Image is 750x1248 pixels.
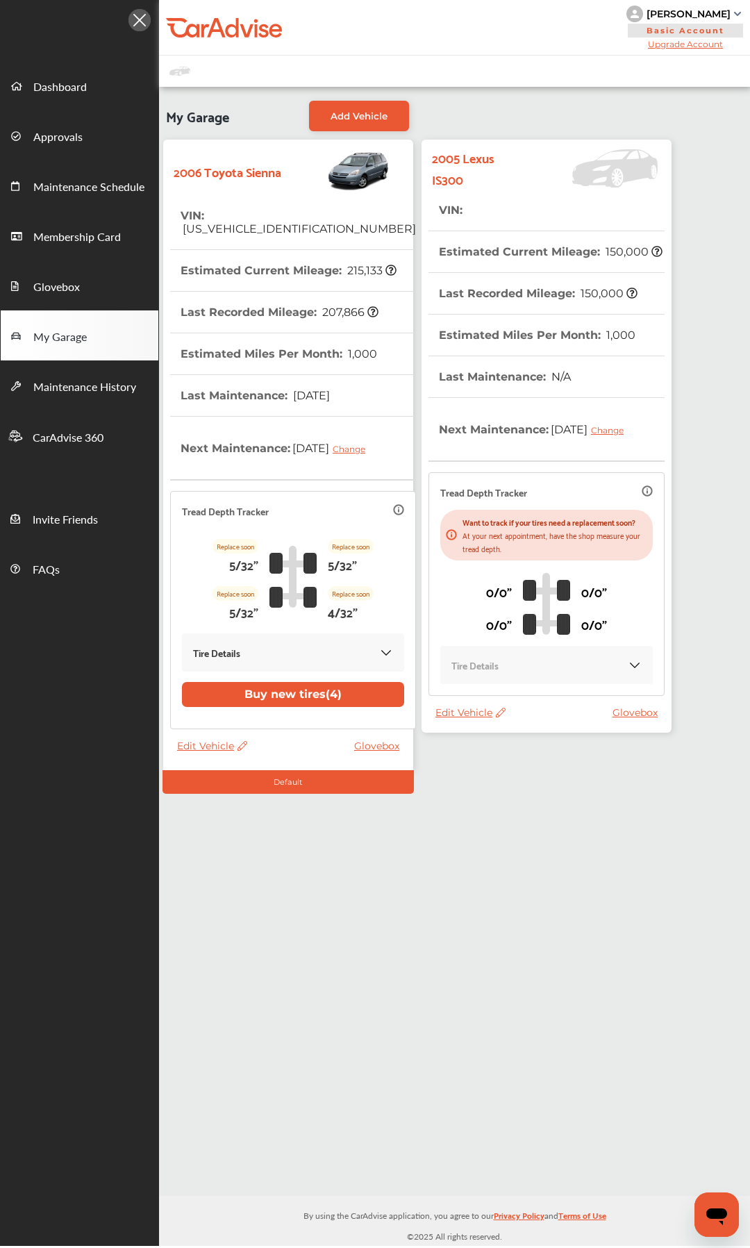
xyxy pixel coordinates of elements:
div: Change [333,444,372,454]
span: 150,000 [603,245,662,258]
p: By using the CarAdvise application, you agree to our and [159,1208,750,1222]
img: placeholder_car.fcab19be.svg [169,63,190,80]
p: Replace soon [212,586,258,601]
span: 207,866 [320,306,378,319]
span: Glovebox [33,278,80,297]
span: Basic Account [628,24,743,38]
span: Edit Vehicle [177,740,247,752]
p: Replace soon [328,586,374,601]
a: Glovebox [1,260,158,310]
a: Glovebox [612,706,665,719]
button: Buy new tires(4) [182,682,404,707]
a: Privacy Policy [494,1208,544,1229]
div: © 2025 All rights reserved. [159,1196,750,1246]
th: Last Maintenance : [181,375,330,416]
th: Estimated Miles Per Month : [439,315,635,356]
span: Approvals [33,128,83,147]
th: Last Recorded Mileage : [181,292,378,333]
img: tire_track_logo.b900bcbc.svg [523,572,570,635]
p: Replace soon [212,539,258,554]
span: Add Vehicle [331,110,387,122]
p: 0/0" [486,581,512,602]
a: Terms of Use [558,1208,606,1229]
a: Maintenance History [1,360,158,410]
a: Approvals [1,110,158,160]
p: 0/0" [581,613,607,635]
p: 5/32" [328,554,357,575]
span: Maintenance History [33,378,136,397]
strong: 2006 Toyota Sienna [174,160,281,182]
div: [PERSON_NAME] [647,8,731,20]
span: [DATE] [290,431,376,465]
div: Change [591,425,631,435]
img: Vehicle [281,147,391,195]
th: Last Recorded Mileage : [439,273,637,314]
span: Edit Vehicle [435,706,506,719]
span: Maintenance Schedule [33,178,144,197]
th: VIN : [181,195,416,249]
p: 0/0" [581,581,607,602]
span: 1,000 [346,347,377,360]
img: Vehicle [527,149,665,188]
a: Maintenance Schedule [1,160,158,210]
th: Next Maintenance : [181,417,376,479]
p: Want to track if your tires need a replacement soon? [462,515,647,529]
span: My Garage [166,101,229,131]
span: FAQs [33,561,60,579]
a: Membership Card [1,210,158,260]
img: Icon.5fd9dcc7.svg [128,9,151,31]
p: Replace soon [328,539,374,554]
img: KOKaJQAAAABJRU5ErkJggg== [628,658,642,672]
span: 150,000 [578,287,637,300]
img: sCxJUJ+qAmfqhQGDUl18vwLg4ZYJ6CxN7XmbOMBAAAAAElFTkSuQmCC [734,12,741,16]
span: Upgrade Account [626,39,744,49]
p: Tire Details [193,644,240,660]
img: knH8PDtVvWoAbQRylUukY18CTiRevjo20fAtgn5MLBQj4uumYvk2MzTtcAIzfGAtb1XOLVMAvhLuqoNAbL4reqehy0jehNKdM... [626,6,643,22]
div: Default [162,770,414,794]
p: Tread Depth Tracker [182,503,269,519]
span: 215,133 [345,264,397,277]
p: 5/32" [229,601,258,622]
img: KOKaJQAAAABJRU5ErkJggg== [379,646,393,660]
th: Estimated Current Mileage : [439,231,662,272]
a: Add Vehicle [309,101,409,131]
p: Tread Depth Tracker [440,484,527,500]
strong: 2005 Lexus IS300 [432,147,527,190]
span: N/A [549,370,571,383]
span: Dashboard [33,78,87,97]
th: Estimated Miles Per Month : [181,333,377,374]
p: Tire Details [451,657,499,673]
span: [DATE] [291,389,330,402]
img: tire_track_logo.b900bcbc.svg [269,545,317,608]
span: Invite Friends [33,511,98,529]
th: Next Maintenance : [439,398,634,460]
th: Estimated Current Mileage : [181,250,397,291]
a: Glovebox [354,740,406,752]
span: CarAdvise 360 [33,429,103,447]
p: 0/0" [486,613,512,635]
a: My Garage [1,310,158,360]
a: Dashboard [1,60,158,110]
span: Membership Card [33,228,121,247]
span: [DATE] [549,412,634,447]
span: [US_VEHICLE_IDENTIFICATION_NUMBER] [181,222,416,235]
p: 4/32" [328,601,358,622]
p: At your next appointment, have the shop measure your tread depth. [462,529,647,555]
span: 1,000 [604,328,635,342]
span: My Garage [33,328,87,347]
th: VIN : [439,190,465,231]
iframe: Button to launch messaging window [694,1192,739,1237]
th: Last Maintenance : [439,356,571,397]
p: 5/32" [229,554,258,575]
